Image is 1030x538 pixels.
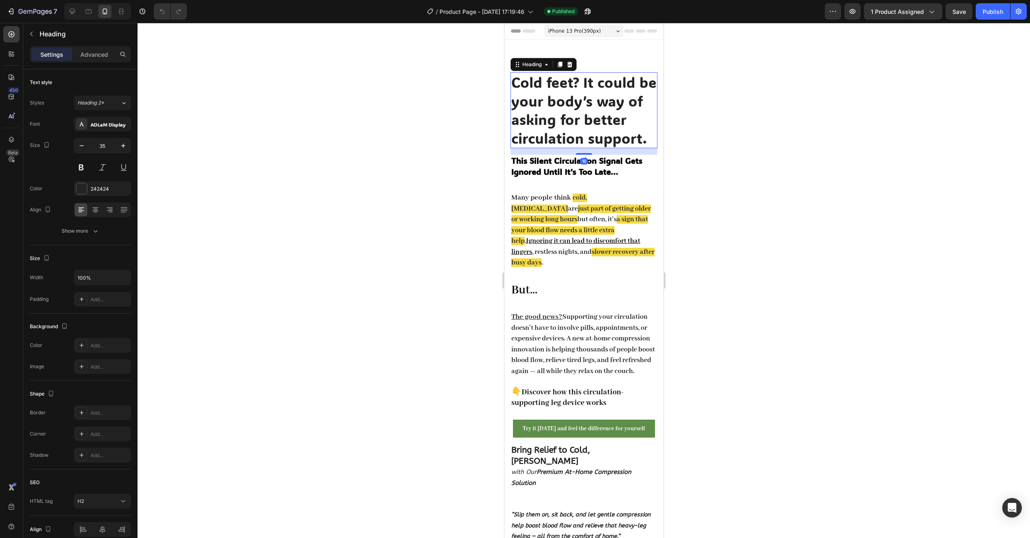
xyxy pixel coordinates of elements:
[40,50,63,59] p: Settings
[440,7,524,16] span: Product Page - [DATE] 17:19:46
[91,452,129,459] div: Add...
[53,7,57,16] p: 7
[436,7,438,16] span: /
[7,445,127,464] i: with Our
[504,23,664,538] iframe: Design area
[74,270,131,285] input: Auto
[8,87,20,93] div: 450
[1002,498,1022,518] div: Open Intercom Messenger
[91,296,129,303] div: Add...
[30,274,43,281] div: Width
[30,363,44,370] div: Image
[30,205,53,216] div: Align
[6,149,20,156] div: Beta
[7,445,127,464] strong: Premium At-Home Compression Solution
[864,3,942,20] button: 1 product assigned
[80,50,108,59] p: Advanced
[30,430,46,438] div: Corner
[91,185,129,193] div: 242424
[30,140,51,151] div: Size
[30,479,40,486] div: SEO
[871,7,924,16] span: 1 product assigned
[30,99,44,107] div: Styles
[6,421,153,520] div: Rich Text Editor. Editing area: main
[30,524,53,535] div: Align
[91,431,129,438] div: Add...
[30,79,52,86] div: Text style
[30,389,56,400] div: Shape
[78,498,84,504] span: H2
[74,96,131,110] button: Heading 2*
[7,422,86,443] strong: Bring Relief to Cold, [PERSON_NAME]
[7,488,146,517] strong: “Slip them on, sit back, and let gentle compression help boost blood flow and relieve that heavy-...
[983,7,1003,16] div: Publish
[30,253,51,264] div: Size
[30,224,131,238] button: Show more
[552,8,575,15] span: Published
[952,8,966,15] span: Save
[30,185,42,192] div: Color
[30,498,53,505] div: HTML tag
[30,342,42,349] div: Color
[91,342,129,349] div: Add...
[3,3,61,20] button: 7
[62,227,100,235] div: Show more
[78,99,104,107] span: Heading 2*
[946,3,972,20] button: Save
[40,29,128,39] p: Heading
[154,3,187,20] div: Undo/Redo
[30,451,49,459] div: Shadow
[976,3,1010,20] button: Publish
[91,363,129,371] div: Add...
[30,120,40,128] div: Font
[30,321,69,332] div: Background
[91,121,129,128] div: ADLaM Display
[30,409,46,416] div: Border
[91,409,129,417] div: Add...
[30,296,49,303] div: Padding
[74,494,131,509] button: H2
